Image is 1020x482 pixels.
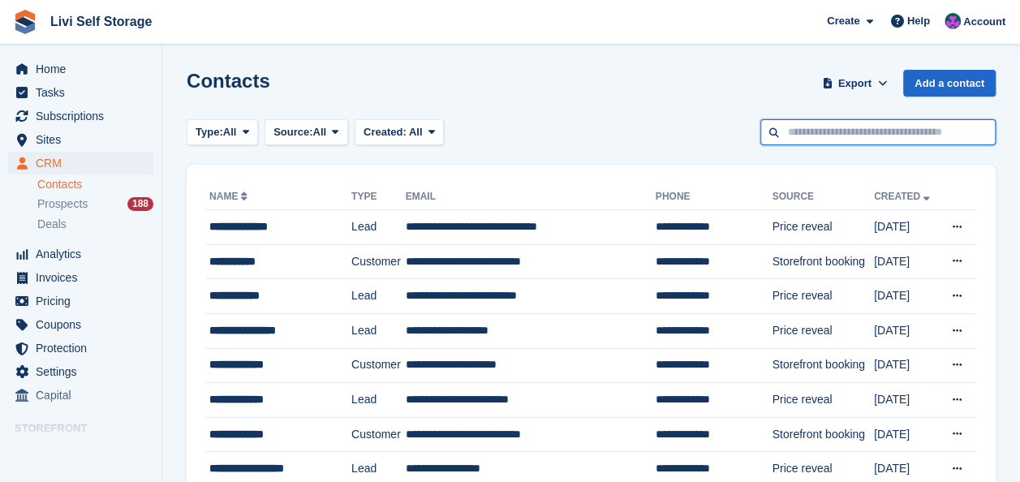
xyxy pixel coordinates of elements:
[265,119,348,146] button: Source: All
[37,217,67,232] span: Deals
[772,417,873,452] td: Storefront booking
[37,196,153,213] a: Prospects 188
[8,266,153,289] a: menu
[127,197,153,211] div: 188
[36,105,133,127] span: Subscriptions
[8,384,153,407] a: menu
[772,348,873,383] td: Storefront booking
[36,441,133,463] span: Online Store
[8,58,153,80] a: menu
[772,313,873,348] td: Price reveal
[963,14,1005,30] span: Account
[44,8,158,35] a: Livi Self Storage
[209,191,251,202] a: Name
[351,313,406,348] td: Lead
[15,420,161,437] span: Storefront
[772,210,873,245] td: Price reveal
[187,119,258,146] button: Type: All
[8,243,153,265] a: menu
[819,70,890,97] button: Export
[351,210,406,245] td: Lead
[406,184,656,210] th: Email
[37,177,153,192] a: Contacts
[8,290,153,312] a: menu
[36,152,133,174] span: CRM
[196,124,223,140] span: Type:
[874,417,939,452] td: [DATE]
[907,13,930,29] span: Help
[37,216,153,233] a: Deals
[36,313,133,336] span: Coupons
[8,360,153,383] a: menu
[355,119,444,146] button: Created: All
[36,266,133,289] span: Invoices
[134,442,153,462] a: Preview store
[8,152,153,174] a: menu
[351,383,406,418] td: Lead
[187,70,270,92] h1: Contacts
[13,10,37,34] img: stora-icon-8386f47178a22dfd0bd8f6a31ec36ba5ce8667c1dd55bd0f319d3a0aa187defe.svg
[36,58,133,80] span: Home
[351,279,406,314] td: Lead
[772,383,873,418] td: Price reveal
[313,124,327,140] span: All
[36,81,133,104] span: Tasks
[223,124,237,140] span: All
[8,105,153,127] a: menu
[874,313,939,348] td: [DATE]
[37,196,88,212] span: Prospects
[772,244,873,279] td: Storefront booking
[827,13,859,29] span: Create
[351,184,406,210] th: Type
[874,279,939,314] td: [DATE]
[36,290,133,312] span: Pricing
[656,184,773,210] th: Phone
[8,81,153,104] a: menu
[8,128,153,151] a: menu
[838,75,872,92] span: Export
[772,279,873,314] td: Price reveal
[8,313,153,336] a: menu
[772,184,873,210] th: Source
[364,126,407,138] span: Created:
[874,383,939,418] td: [DATE]
[8,337,153,359] a: menu
[874,244,939,279] td: [DATE]
[409,126,423,138] span: All
[8,441,153,463] a: menu
[874,210,939,245] td: [DATE]
[903,70,996,97] a: Add a contact
[36,384,133,407] span: Capital
[36,243,133,265] span: Analytics
[874,191,933,202] a: Created
[351,244,406,279] td: Customer
[351,348,406,383] td: Customer
[273,124,312,140] span: Source:
[874,348,939,383] td: [DATE]
[351,417,406,452] td: Customer
[36,360,133,383] span: Settings
[36,337,133,359] span: Protection
[945,13,961,29] img: Graham Cameron
[36,128,133,151] span: Sites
